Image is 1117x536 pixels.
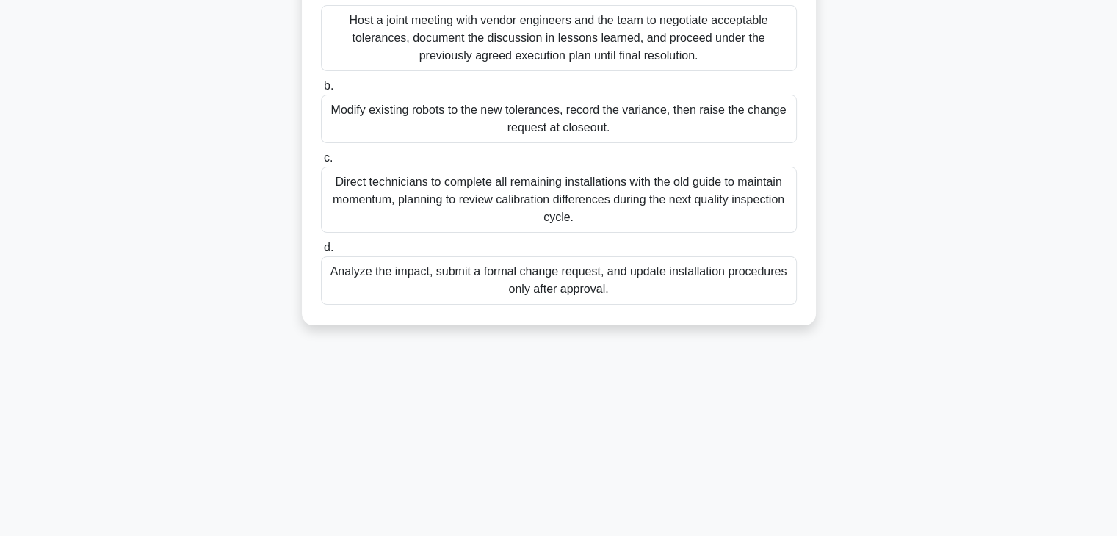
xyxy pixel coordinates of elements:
div: Direct technicians to complete all remaining installations with the old guide to maintain momentu... [321,167,797,233]
span: d. [324,241,333,253]
span: c. [324,151,333,164]
span: b. [324,79,333,92]
div: Host a joint meeting with vendor engineers and the team to negotiate acceptable tolerances, docum... [321,5,797,71]
div: Analyze the impact, submit a formal change request, and update installation procedures only after... [321,256,797,305]
div: Modify existing robots to the new tolerances, record the variance, then raise the change request ... [321,95,797,143]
